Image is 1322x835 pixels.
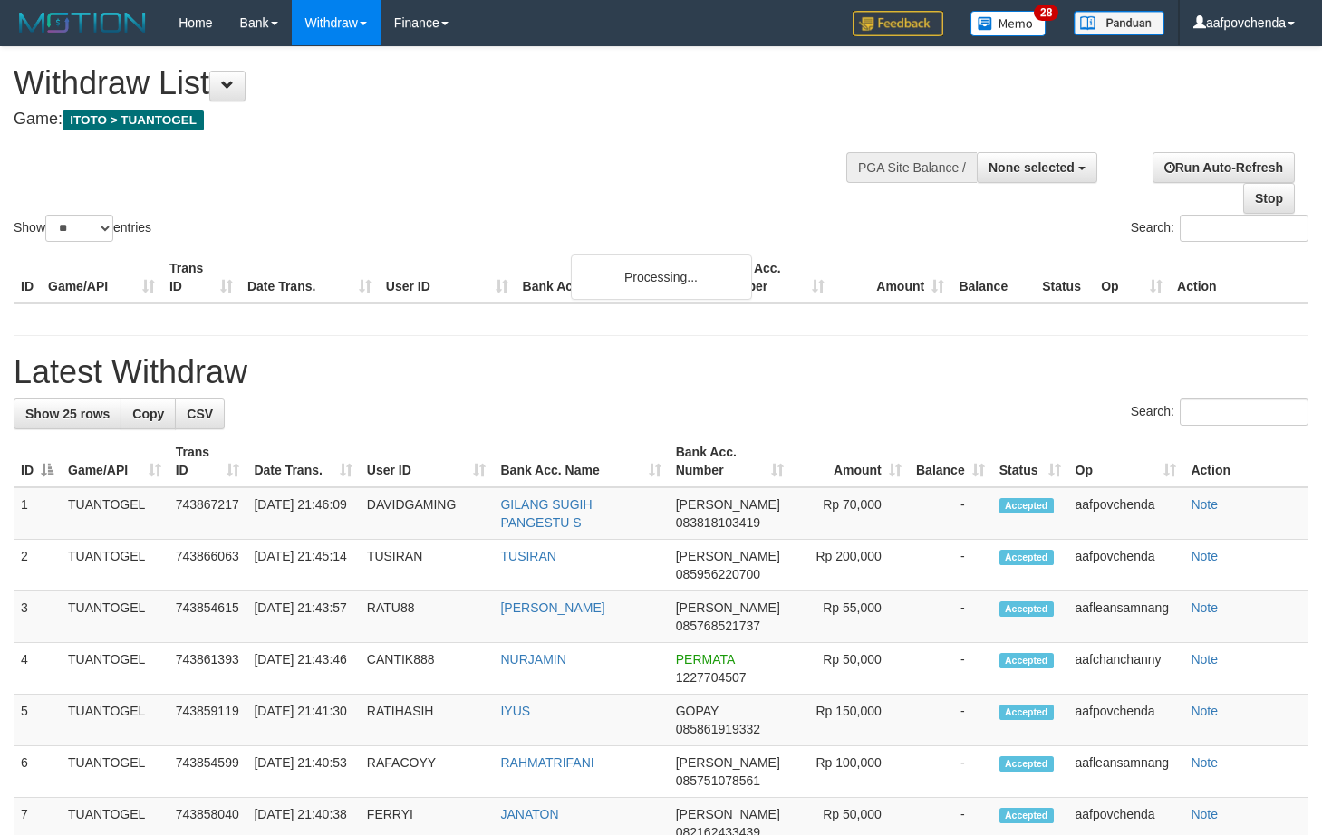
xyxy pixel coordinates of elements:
span: Accepted [999,756,1054,772]
div: PGA Site Balance / [846,152,977,183]
a: RAHMATRIFANI [500,755,593,770]
span: Show 25 rows [25,407,110,421]
span: [PERSON_NAME] [676,807,780,821]
td: DAVIDGAMING [360,487,494,540]
td: Rp 100,000 [791,746,909,798]
td: TUANTOGEL [61,591,169,643]
span: Copy 085751078561 to clipboard [676,773,760,788]
th: Date Trans. [240,252,379,303]
input: Search: [1180,398,1308,426]
span: PERMATA [676,652,735,667]
td: 6 [14,746,61,798]
img: Button%20Memo.svg [970,11,1047,36]
a: Note [1191,497,1218,512]
td: TUANTOGEL [61,695,169,746]
td: Rp 200,000 [791,540,909,591]
td: TUANTOGEL [61,643,169,695]
th: User ID [379,252,516,303]
span: Accepted [999,653,1054,668]
a: [PERSON_NAME] [500,600,604,615]
td: [DATE] 21:45:14 [246,540,359,591]
td: aafchanchanny [1068,643,1184,695]
a: IYUS [500,704,530,718]
a: Run Auto-Refresh [1153,152,1295,183]
th: Game/API [41,252,162,303]
th: Action [1170,252,1308,303]
td: - [909,540,992,591]
span: Accepted [999,550,1054,565]
th: Amount: activate to sort column ascending [791,436,909,487]
select: Showentries [45,215,113,242]
img: MOTION_logo.png [14,9,151,36]
span: [PERSON_NAME] [676,600,780,615]
a: Note [1191,755,1218,770]
td: aafleansamnang [1068,591,1184,643]
td: 2 [14,540,61,591]
td: 743854599 [169,746,247,798]
th: ID: activate to sort column descending [14,436,61,487]
div: Processing... [571,254,752,300]
th: Balance: activate to sort column ascending [909,436,992,487]
td: TUANTOGEL [61,487,169,540]
label: Search: [1131,215,1308,242]
td: - [909,695,992,746]
h4: Game: [14,110,864,129]
a: NURJAMIN [500,652,565,667]
td: 4 [14,643,61,695]
td: [DATE] 21:43:57 [246,591,359,643]
span: GOPAY [676,704,719,718]
td: - [909,746,992,798]
img: Feedback.jpg [853,11,943,36]
a: Show 25 rows [14,398,121,429]
th: Bank Acc. Name: activate to sort column ascending [493,436,668,487]
th: Date Trans.: activate to sort column ascending [246,436,359,487]
td: RATIHASIH [360,695,494,746]
span: Accepted [999,705,1054,720]
th: Status: activate to sort column ascending [992,436,1068,487]
td: aafpovchenda [1068,487,1184,540]
span: Copy [132,407,164,421]
th: Op [1094,252,1170,303]
span: Copy 085768521737 to clipboard [676,619,760,633]
th: Trans ID [162,252,240,303]
th: Status [1035,252,1094,303]
td: aafpovchenda [1068,540,1184,591]
td: 5 [14,695,61,746]
td: [DATE] 21:43:46 [246,643,359,695]
a: Note [1191,549,1218,563]
h1: Withdraw List [14,65,864,101]
td: aafleansamnang [1068,746,1184,798]
td: Rp 70,000 [791,487,909,540]
a: Note [1191,652,1218,667]
th: ID [14,252,41,303]
th: Action [1183,436,1308,487]
td: RATU88 [360,591,494,643]
th: Balance [951,252,1035,303]
td: 1 [14,487,61,540]
td: CANTIK888 [360,643,494,695]
td: Rp 55,000 [791,591,909,643]
span: CSV [187,407,213,421]
span: [PERSON_NAME] [676,549,780,563]
span: Accepted [999,498,1054,513]
td: aafpovchenda [1068,695,1184,746]
td: RAFACOYY [360,746,494,798]
td: 743867217 [169,487,247,540]
td: - [909,643,992,695]
a: GILANG SUGIH PANGESTU S [500,497,592,530]
a: Note [1191,807,1218,821]
button: None selected [977,152,1097,183]
h1: Latest Withdraw [14,354,1308,390]
input: Search: [1180,215,1308,242]
td: 3 [14,591,61,643]
span: Copy 085861919332 to clipboard [676,722,760,736]
td: TUANTOGEL [61,540,169,591]
th: Trans ID: activate to sort column ascending [169,436,247,487]
th: Bank Acc. Number: activate to sort column ascending [669,436,791,487]
td: 743861393 [169,643,247,695]
td: Rp 150,000 [791,695,909,746]
td: - [909,487,992,540]
th: Amount [832,252,951,303]
td: 743859119 [169,695,247,746]
a: Copy [121,398,176,429]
